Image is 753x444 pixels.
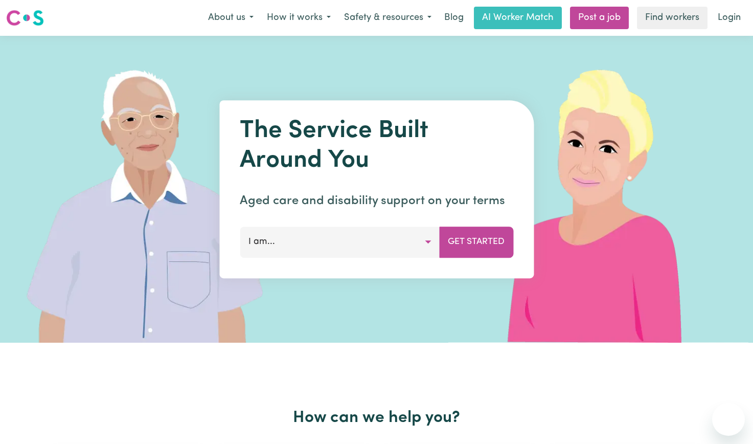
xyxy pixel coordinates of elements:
iframe: Button to launch messaging window [712,403,745,436]
a: Blog [438,7,470,29]
p: Aged care and disability support on your terms [240,192,513,210]
a: Login [712,7,747,29]
h2: How can we help you? [45,408,708,428]
img: Careseekers logo [6,9,44,27]
a: Find workers [637,7,708,29]
button: About us [201,7,260,29]
a: Careseekers logo [6,6,44,30]
button: Safety & resources [337,7,438,29]
a: AI Worker Match [474,7,562,29]
button: Get Started [439,227,513,257]
button: How it works [260,7,337,29]
button: I am... [240,227,440,257]
h1: The Service Built Around You [240,117,513,175]
a: Post a job [570,7,629,29]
